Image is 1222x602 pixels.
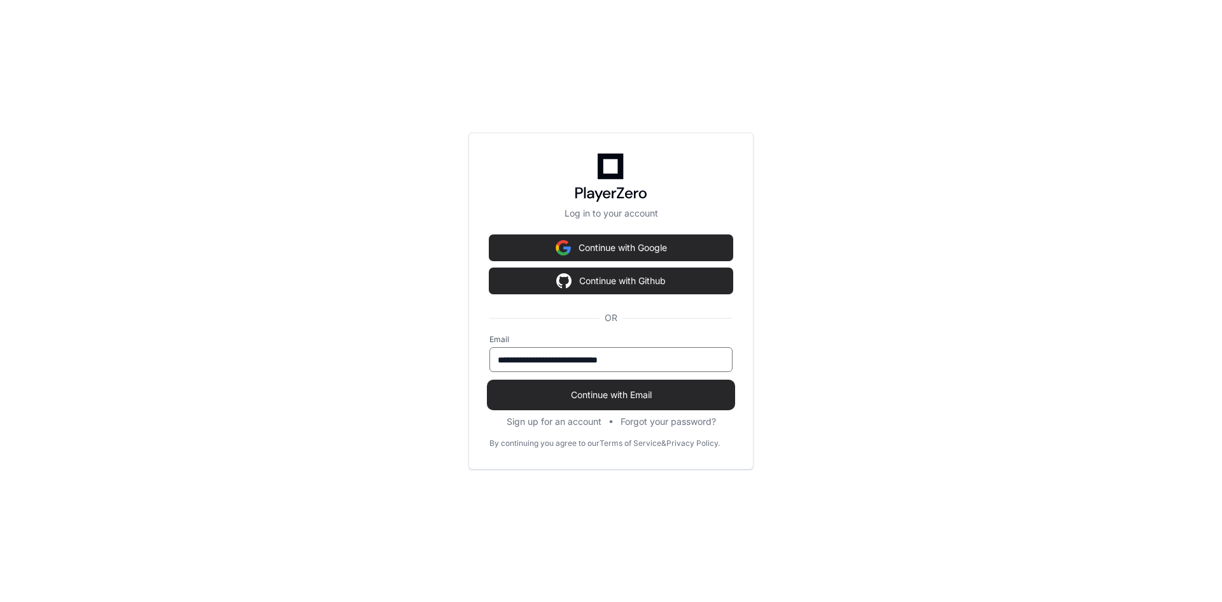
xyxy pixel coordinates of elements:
button: Sign up for an account [507,415,601,428]
button: Continue with Email [489,382,733,408]
button: Forgot your password? [621,415,716,428]
img: Sign in with google [556,268,572,294]
img: Sign in with google [556,235,571,261]
div: By continuing you agree to our [489,438,600,448]
a: Privacy Policy. [666,438,720,448]
p: Log in to your account [489,207,733,220]
a: Terms of Service [600,438,661,448]
button: Continue with Google [489,235,733,261]
button: Continue with Github [489,268,733,294]
div: & [661,438,666,448]
span: Continue with Email [489,389,733,401]
span: OR [600,312,622,324]
label: Email [489,334,733,345]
